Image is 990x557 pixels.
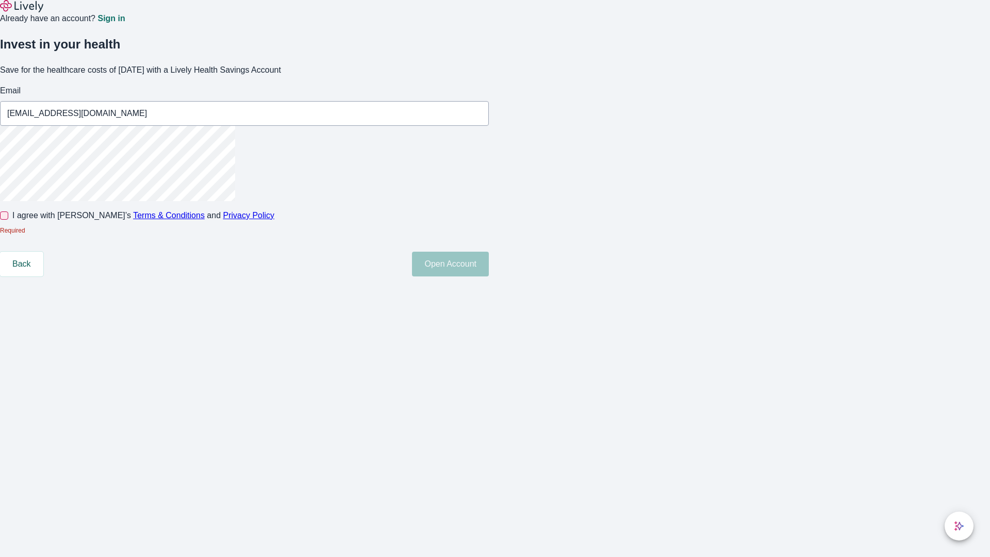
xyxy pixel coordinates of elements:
[954,521,964,531] svg: Lively AI Assistant
[223,211,275,220] a: Privacy Policy
[97,14,125,23] a: Sign in
[945,512,973,540] button: chat
[133,211,205,220] a: Terms & Conditions
[12,209,274,222] span: I agree with [PERSON_NAME]’s and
